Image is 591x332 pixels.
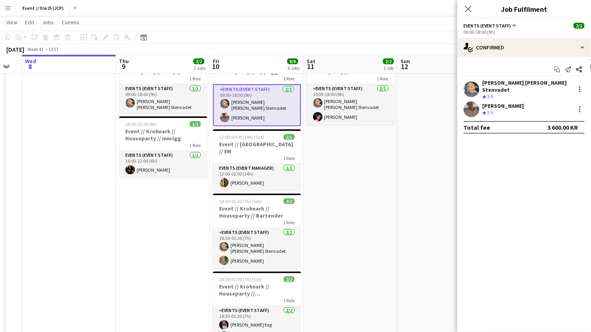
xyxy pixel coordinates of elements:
[62,19,79,26] span: Comms
[383,65,393,71] div: 1 Job
[16,0,70,16] button: Event // Ole25 (JCP)
[213,205,301,219] h3: Event // Krohnark // Houseparty // Bartender
[39,17,57,27] a: Jobs
[6,45,24,53] div: [DATE]
[119,116,207,178] app-job-card: 16:00-22:00 (6h)1/1Event // Krohnark // Houseparty // Innrigg1 RoleEvents (Event Staff)1/116:00-2...
[59,17,82,27] a: Comms
[6,19,17,26] span: View
[219,276,262,282] span: 18:30-01:30 (7h) (Sat)
[287,58,298,64] span: 9/9
[284,276,295,282] span: 2/2
[190,121,201,127] span: 1/1
[213,228,301,269] app-card-role: Events (Event Staff)2/218:30-01:30 (7h)[PERSON_NAME] [PERSON_NAME] Stenvadet[PERSON_NAME]
[119,151,207,178] app-card-role: Events (Event Staff)1/116:00-22:00 (6h)[PERSON_NAME]
[483,102,524,109] div: [PERSON_NAME]
[189,142,201,148] span: 1 Role
[213,283,301,297] h3: Event // Krohnark // Houseparty // [GEOGRAPHIC_DATA]
[119,128,207,142] h3: Event // Krohnark // Houseparty // Innrigg
[283,298,295,303] span: 1 Role
[42,19,54,26] span: Jobs
[283,76,295,82] span: 1 Role
[22,17,37,27] a: Edit
[399,62,410,71] span: 12
[548,123,578,131] div: 3 600.00 KR
[119,84,207,113] app-card-role: Events (Event Staff)1/109:00-18:00 (9h)[PERSON_NAME] [PERSON_NAME] Stenvadet
[213,141,301,155] h3: Event // [GEOGRAPHIC_DATA] // EM
[307,58,315,65] span: Sat
[193,58,204,64] span: 2/2
[213,129,301,190] app-job-card: 12:00-02:00 (14h) (Sat)1/1Event // [GEOGRAPHIC_DATA] // EM1 RoleEvents (Event Manager)1/112:00-02...
[119,58,129,65] span: Thu
[483,79,572,93] div: [PERSON_NAME] [PERSON_NAME] Stenvadet
[307,84,395,125] app-card-role: Events (Event Staff)2/210:00-18:00 (8h)[PERSON_NAME] [PERSON_NAME] Stenvadet[PERSON_NAME]
[464,23,511,29] span: Events (Event Staff)
[284,134,295,140] span: 1/1
[284,198,295,204] span: 2/2
[125,121,157,127] span: 16:00-22:00 (6h)
[3,17,20,27] a: View
[213,50,301,126] app-job-card: 09:00-18:00 (9h)2/2Event // Krohnark // Houseparty // Opprigg1 RoleEvents (Event Staff)2/209:00-1...
[283,155,295,161] span: 1 Role
[487,109,493,115] span: 3.5
[213,164,301,190] app-card-role: Events (Event Manager)1/112:00-02:00 (14h)[PERSON_NAME]
[307,50,395,125] app-job-card: 10:00-18:00 (8h)2/2Event // Krohnark // Houseparty // [GEOGRAPHIC_DATA]1 RoleEvents (Event Staff)...
[194,65,206,71] div: 2 Jobs
[213,84,301,126] app-card-role: Events (Event Staff)2/209:00-18:00 (9h)[PERSON_NAME] [PERSON_NAME] Stenvadet[PERSON_NAME]
[377,76,388,82] span: 1 Role
[457,4,591,14] h3: Job Fulfilment
[189,76,201,82] span: 1 Role
[464,23,518,29] button: Events (Event Staff)
[457,38,591,57] div: Confirmed
[306,62,315,71] span: 11
[25,19,34,26] span: Edit
[26,46,46,52] span: Week 41
[213,58,219,65] span: Fri
[574,23,585,29] span: 2/2
[383,58,394,64] span: 2/2
[118,62,129,71] span: 9
[287,65,300,71] div: 6 Jobs
[219,198,262,204] span: 18:30-01:30 (7h) (Sat)
[212,62,219,71] span: 10
[213,194,301,269] app-job-card: 18:30-01:30 (7h) (Sat)2/2Event // Krohnark // Houseparty // Bartender1 RoleEvents (Event Staff)2/...
[24,62,36,71] span: 8
[283,220,295,225] span: 1 Role
[464,123,490,131] div: Total fee
[219,134,264,140] span: 12:00-02:00 (14h) (Sat)
[401,58,410,65] span: Sun
[49,46,59,52] div: CEST
[119,50,207,113] app-job-card: 09:00-18:00 (9h)1/1Event // Krohnark // Houseparty // Innkjøp1 RoleEvents (Event Staff)1/109:00-1...
[487,93,493,99] span: 3.6
[464,29,585,35] div: 09:00-18:00 (9h)
[25,58,36,65] span: Wed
